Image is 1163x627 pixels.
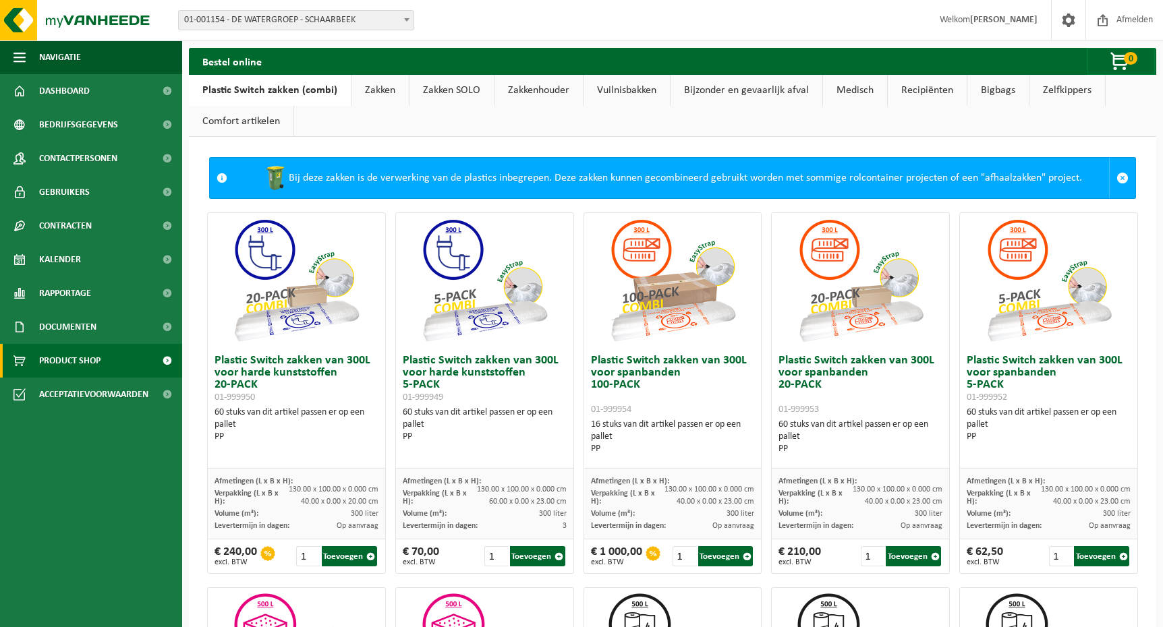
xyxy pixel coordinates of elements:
[591,522,666,530] span: Levertermijn in dagen:
[712,522,754,530] span: Op aanvraag
[403,431,567,443] div: PP
[229,213,364,348] img: 01-999950
[215,407,378,443] div: 60 stuks van dit artikel passen er op een pallet
[1087,48,1155,75] button: 0
[39,209,92,243] span: Contracten
[262,165,289,191] img: WB-0240-HPE-GN-50.png
[886,546,941,566] button: Toevoegen
[967,558,1003,566] span: excl. BTW
[591,546,642,566] div: € 1 000,00
[861,546,885,566] input: 1
[778,489,843,506] span: Verpakking (L x B x H):
[351,510,378,518] span: 300 liter
[477,485,567,494] span: 130.00 x 100.00 x 0.000 cm
[671,75,822,106] a: Bijzonder en gevaarlijk afval
[967,407,1131,443] div: 60 stuks van dit artikel passen er op een pallet
[967,392,1007,402] span: 01-999952
[967,355,1131,403] h3: Plastic Switch zakken van 300L voor spanbanden 5-PACK
[494,75,583,106] a: Zakkenhouder
[778,355,942,415] h3: Plastic Switch zakken van 300L voor spanbanden 20-PACK
[778,510,822,518] span: Volume (m³):
[189,106,293,137] a: Comfort artikelen
[664,485,754,494] span: 130.00 x 100.00 x 0.000 cm
[1109,158,1135,198] a: Sluit melding
[403,489,467,506] span: Verpakking (L x B x H):
[39,276,91,310] span: Rapportage
[1103,510,1131,518] span: 300 liter
[403,510,447,518] span: Volume (m³):
[322,546,377,566] button: Toevoegen
[1074,546,1129,566] button: Toevoegen
[403,522,478,530] span: Levertermijn in dagen:
[967,510,1011,518] span: Volume (m³):
[403,558,439,566] span: excl. BTW
[778,558,821,566] span: excl. BTW
[853,485,942,494] span: 130.00 x 100.00 x 0.000 cm
[591,558,642,566] span: excl. BTW
[915,510,942,518] span: 300 liter
[1089,522,1131,530] span: Op aanvraag
[591,419,755,455] div: 16 stuks van dit artikel passen er op een pallet
[967,431,1131,443] div: PP
[215,510,258,518] span: Volume (m³):
[1041,485,1131,494] span: 130.00 x 100.00 x 0.000 cm
[698,546,754,566] button: Toevoegen
[778,443,942,455] div: PP
[301,498,378,506] span: 40.00 x 0.00 x 20.00 cm
[591,355,755,415] h3: Plastic Switch zakken van 300L voor spanbanden 100-PACK
[967,489,1031,506] span: Verpakking (L x B x H):
[591,477,669,485] span: Afmetingen (L x B x H):
[489,498,567,506] span: 60.00 x 0.00 x 23.00 cm
[563,522,567,530] span: 3
[403,546,439,566] div: € 70,00
[1029,75,1105,106] a: Zelfkippers
[215,355,378,403] h3: Plastic Switch zakken van 300L voor harde kunststoffen 20-PACK
[591,489,655,506] span: Verpakking (L x B x H):
[215,558,257,566] span: excl. BTW
[970,15,1038,25] strong: [PERSON_NAME]
[727,510,754,518] span: 300 liter
[591,510,635,518] span: Volume (m³):
[39,378,148,411] span: Acceptatievoorwaarden
[215,546,257,566] div: € 240,00
[865,498,942,506] span: 40.00 x 0.00 x 23.00 cm
[215,522,289,530] span: Levertermijn in dagen:
[510,546,565,566] button: Toevoegen
[39,40,81,74] span: Navigatie
[823,75,887,106] a: Medisch
[351,75,409,106] a: Zakken
[982,213,1116,348] img: 01-999952
[677,498,754,506] span: 40.00 x 0.00 x 23.00 cm
[484,546,509,566] input: 1
[403,477,481,485] span: Afmetingen (L x B x H):
[584,75,670,106] a: Vuilnisbakken
[39,108,118,142] span: Bedrijfsgegevens
[289,485,378,494] span: 130.00 x 100.00 x 0.000 cm
[539,510,567,518] span: 300 liter
[409,75,494,106] a: Zakken SOLO
[778,477,857,485] span: Afmetingen (L x B x H):
[179,11,414,30] span: 01-001154 - DE WATERGROEP - SCHAARBEEK
[591,405,631,415] span: 01-999954
[215,477,293,485] span: Afmetingen (L x B x H):
[778,419,942,455] div: 60 stuks van dit artikel passen er op een pallet
[1049,546,1073,566] input: 1
[793,213,928,348] img: 01-999953
[39,175,90,209] span: Gebruikers
[39,243,81,276] span: Kalender
[403,355,567,403] h3: Plastic Switch zakken van 300L voor harde kunststoffen 5-PACK
[967,522,1042,530] span: Levertermijn in dagen:
[337,522,378,530] span: Op aanvraag
[778,522,853,530] span: Levertermijn in dagen:
[296,546,320,566] input: 1
[189,75,351,106] a: Plastic Switch zakken (combi)
[417,213,552,348] img: 01-999949
[778,405,819,415] span: 01-999953
[189,48,275,74] h2: Bestel online
[888,75,967,106] a: Recipiënten
[39,74,90,108] span: Dashboard
[673,546,697,566] input: 1
[39,310,96,344] span: Documenten
[1124,52,1137,65] span: 0
[215,489,279,506] span: Verpakking (L x B x H):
